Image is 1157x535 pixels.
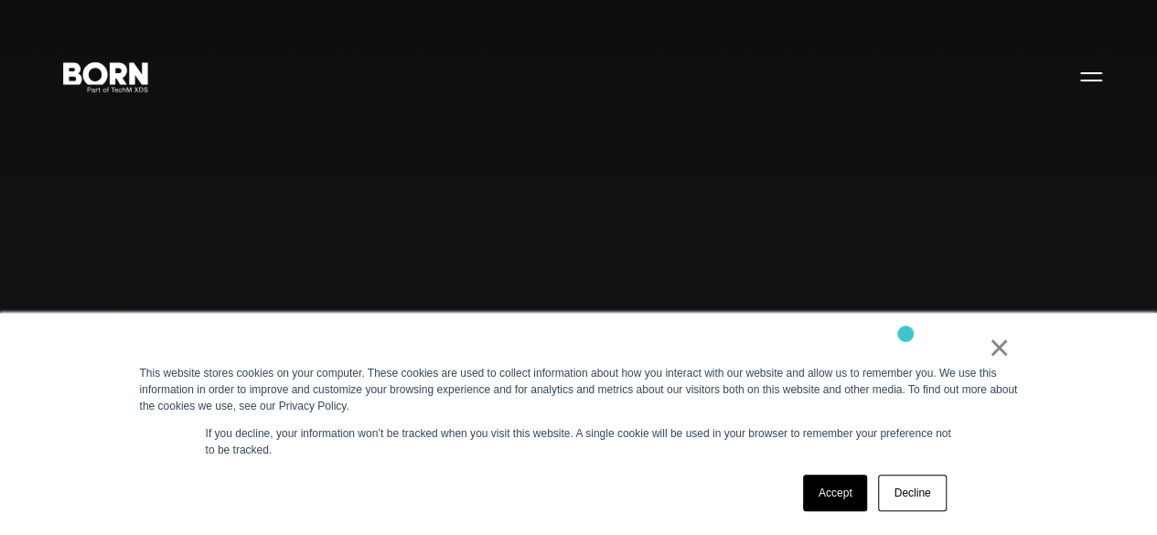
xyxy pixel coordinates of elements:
[989,339,1011,356] a: ×
[878,475,946,511] a: Decline
[1069,57,1113,95] button: Open
[206,425,952,458] p: If you decline, your information won’t be tracked when you visit this website. A single cookie wi...
[803,475,868,511] a: Accept
[140,365,1018,414] div: This website stores cookies on your computer. These cookies are used to collect information about...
